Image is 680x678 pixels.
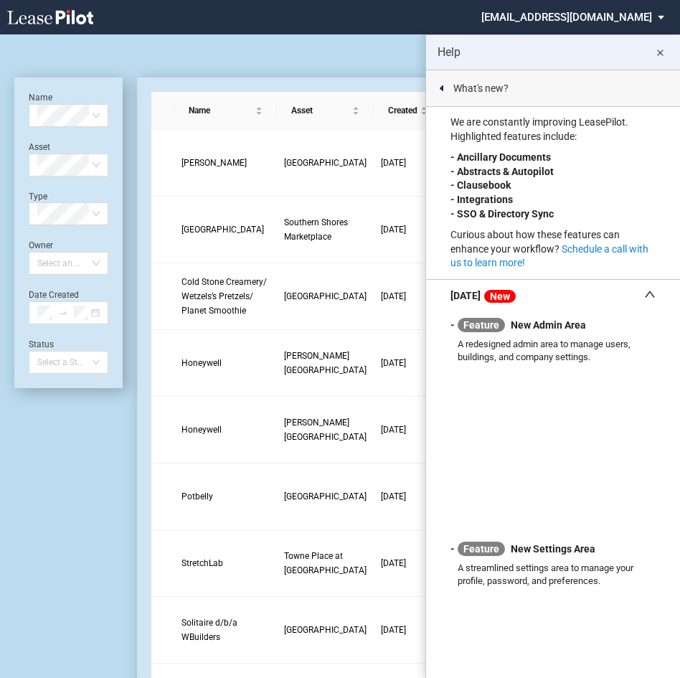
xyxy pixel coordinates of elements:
[58,308,68,318] span: to
[381,289,435,303] a: [DATE]
[181,425,222,435] span: Honeywell
[58,308,68,318] span: swap-right
[381,291,406,301] span: [DATE]
[284,217,348,242] span: Southern Shores Marketplace
[374,92,442,130] th: Created
[29,290,79,300] label: Date Created
[181,356,270,370] a: Honeywell
[284,623,367,637] a: [GEOGRAPHIC_DATA]
[381,225,406,235] span: [DATE]
[284,291,367,301] span: Valley Plaza
[284,215,367,244] a: Southern Shores Marketplace
[181,556,270,570] a: StretchLab
[174,92,277,130] th: Name
[284,625,367,635] span: Chantilly Plaza
[381,489,435,504] a: [DATE]
[29,93,52,103] label: Name
[189,103,252,118] span: Name
[181,618,237,642] span: Solitaire d/b/a WBuilders
[284,489,367,504] a: [GEOGRAPHIC_DATA]
[381,491,406,502] span: [DATE]
[381,623,435,637] a: [DATE]
[381,158,406,168] span: [DATE]
[381,222,435,237] a: [DATE]
[284,551,367,575] span: Towne Place at Greenbrier
[284,549,367,578] a: Towne Place at [GEOGRAPHIC_DATA]
[181,358,222,368] span: Honeywell
[381,625,406,635] span: [DATE]
[284,491,367,502] span: Yorktowne Plaza
[29,142,50,152] label: Asset
[181,616,270,644] a: Solitaire d/b/a WBuilders
[181,222,270,237] a: [GEOGRAPHIC_DATA]
[181,275,270,318] a: Cold Stone Creamery/ Wetzels’s Pretzels/ Planet Smoothie
[381,425,406,435] span: [DATE]
[181,491,213,502] span: Potbelly
[284,415,367,444] a: [PERSON_NAME][GEOGRAPHIC_DATA]
[181,277,267,316] span: Cold Stone Creamery/ Wetzels’s Pretzels/ Planet Smoothie
[381,556,435,570] a: [DATE]
[381,356,435,370] a: [DATE]
[291,103,349,118] span: Asset
[284,349,367,377] a: [PERSON_NAME][GEOGRAPHIC_DATA]
[284,351,367,375] span: Herndon Parkway
[29,339,54,349] label: Status
[284,158,367,168] span: Cherryvale Plaza
[181,489,270,504] a: Potbelly
[381,423,435,437] a: [DATE]
[181,158,247,168] span: Papa Johns
[181,558,223,568] span: StretchLab
[29,240,53,250] label: Owner
[181,156,270,170] a: [PERSON_NAME]
[284,289,367,303] a: [GEOGRAPHIC_DATA]
[181,225,264,235] span: Outer Banks Hospital
[284,156,367,170] a: [GEOGRAPHIC_DATA]
[381,156,435,170] a: [DATE]
[284,418,367,442] span: Herndon Parkway
[277,92,374,130] th: Asset
[181,423,270,437] a: Honeywell
[388,103,417,118] span: Created
[381,558,406,568] span: [DATE]
[381,358,406,368] span: [DATE]
[29,192,47,202] label: Type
